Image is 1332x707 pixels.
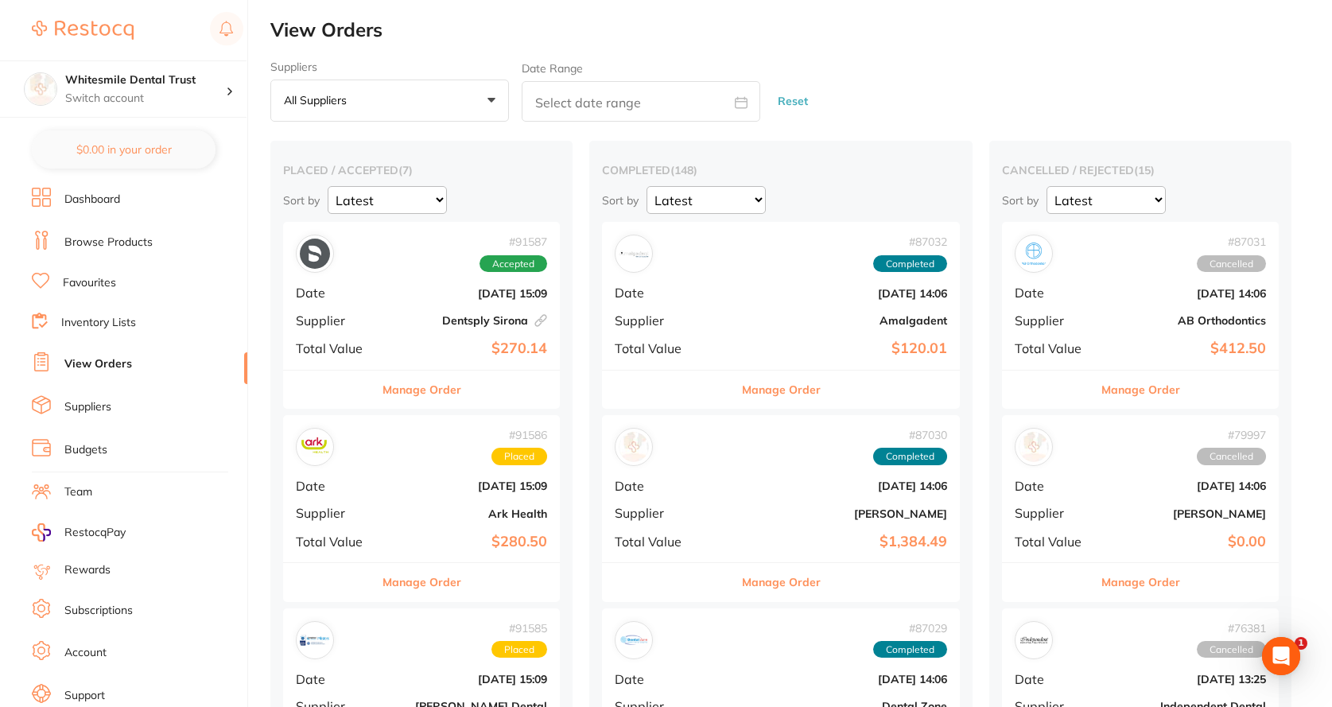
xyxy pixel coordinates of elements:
button: Manage Order [1101,371,1180,409]
span: Supplier [615,313,721,328]
button: $0.00 in your order [32,130,216,169]
a: RestocqPay [32,523,126,542]
span: Date [1015,286,1094,300]
div: Ark Health#91586PlacedDate[DATE] 15:09SupplierArk HealthTotal Value$280.50Manage Order [283,415,560,602]
span: RestocqPay [64,525,126,541]
span: Total Value [296,534,375,549]
span: # 87032 [873,235,947,248]
img: Independent Dental [1019,625,1049,655]
b: [DATE] 15:09 [388,287,547,300]
img: Henry Schein Halas [619,432,649,462]
b: $280.50 [388,534,547,550]
p: All suppliers [284,93,353,107]
span: Cancelled [1197,448,1266,465]
b: $270.14 [388,340,547,357]
label: Date Range [522,62,583,75]
b: [DATE] 14:06 [1107,287,1266,300]
a: Inventory Lists [61,315,136,331]
div: Open Intercom Messenger [1262,637,1300,675]
label: Suppliers [270,60,509,73]
span: Total Value [615,341,721,355]
button: Manage Order [383,371,461,409]
span: 1 [1295,637,1307,650]
a: Browse Products [64,235,153,251]
img: Dental Zone [619,625,649,655]
img: RestocqPay [32,523,51,542]
span: Completed [873,255,947,273]
img: Ark Health [300,432,330,462]
h2: View Orders [270,19,1332,41]
b: [DATE] 14:06 [1107,480,1266,492]
b: Dentsply Sirona [388,314,547,327]
b: Ark Health [388,507,547,520]
a: Restocq Logo [32,12,134,49]
span: Completed [873,641,947,658]
p: Sort by [283,193,320,208]
a: Dashboard [64,192,120,208]
span: Supplier [296,313,375,328]
b: $1,384.49 [734,534,947,550]
span: Date [296,672,375,686]
div: Dentsply Sirona#91587AcceptedDate[DATE] 15:09SupplierDentsply SironaTotal Value$270.14Manage Order [283,222,560,409]
img: AB Orthodontics [1019,239,1049,269]
a: Subscriptions [64,603,133,619]
p: Sort by [1002,193,1039,208]
span: Date [1015,672,1094,686]
span: Placed [491,448,547,465]
b: [DATE] 15:09 [388,673,547,686]
h2: cancelled / rejected ( 15 ) [1002,163,1279,177]
b: [DATE] 13:25 [1107,673,1266,686]
span: Total Value [1015,341,1094,355]
b: $412.50 [1107,340,1266,357]
span: Date [615,672,721,686]
span: Date [1015,479,1094,493]
span: Supplier [296,506,375,520]
span: Total Value [1015,534,1094,549]
span: # 91585 [491,622,547,635]
img: Erskine Dental [300,625,330,655]
span: Supplier [1015,313,1094,328]
b: [PERSON_NAME] [734,507,947,520]
span: # 91587 [480,235,547,248]
b: Amalgadent [734,314,947,327]
span: Total Value [615,534,721,549]
b: $0.00 [1107,534,1266,550]
span: # 91586 [491,429,547,441]
button: Manage Order [1101,563,1180,601]
span: Total Value [296,341,375,355]
span: Date [615,286,721,300]
h2: placed / accepted ( 7 ) [283,163,560,177]
span: Cancelled [1197,255,1266,273]
button: Manage Order [742,371,821,409]
input: Select date range [522,81,760,122]
a: Suppliers [64,399,111,415]
span: # 87029 [873,622,947,635]
span: # 87031 [1197,235,1266,248]
h2: completed ( 148 ) [602,163,960,177]
span: # 87030 [873,429,947,441]
b: [DATE] 14:06 [734,673,947,686]
img: Dentsply Sirona [300,239,330,269]
b: [DATE] 14:06 [734,287,947,300]
a: Favourites [63,275,116,291]
p: Sort by [602,193,639,208]
button: Manage Order [742,563,821,601]
span: Placed [491,641,547,658]
span: Supplier [615,506,721,520]
a: Budgets [64,442,107,458]
img: Henry Schein Halas [1019,432,1049,462]
a: Team [64,484,92,500]
span: Completed [873,448,947,465]
h4: Whitesmile Dental Trust [65,72,226,88]
img: Whitesmile Dental Trust [25,73,56,105]
b: [DATE] 15:09 [388,480,547,492]
a: Support [64,688,105,704]
span: Date [296,479,375,493]
a: Rewards [64,562,111,578]
b: [PERSON_NAME] [1107,507,1266,520]
span: Accepted [480,255,547,273]
b: $120.01 [734,340,947,357]
button: All suppliers [270,80,509,122]
b: [DATE] 14:06 [734,480,947,492]
span: # 79997 [1197,429,1266,441]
